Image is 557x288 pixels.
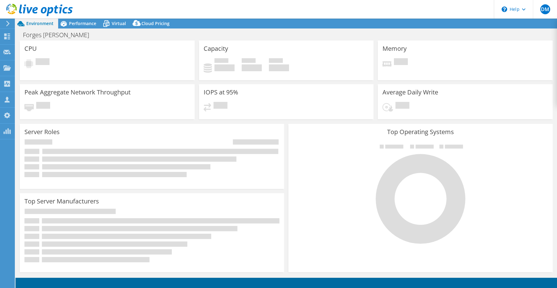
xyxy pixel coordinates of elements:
span: DM [540,4,550,14]
span: Pending [214,102,227,110]
h3: Peak Aggregate Network Throughput [24,89,131,96]
h4: 0 GiB [269,64,289,71]
span: Pending [395,102,409,110]
h4: 0 GiB [214,64,235,71]
h3: Average Daily Write [382,89,438,96]
span: Performance [69,20,96,26]
span: Total [269,58,283,64]
h1: Forges [PERSON_NAME] [20,32,99,38]
h3: Top Server Manufacturers [24,198,99,205]
span: Used [214,58,228,64]
h4: 0 GiB [242,64,262,71]
h3: Memory [382,45,407,52]
span: Pending [36,58,50,67]
h3: Server Roles [24,129,60,135]
h3: CPU [24,45,37,52]
svg: \n [502,7,507,12]
span: Cloud Pricing [141,20,170,26]
span: Pending [36,102,50,110]
span: Environment [26,20,54,26]
span: Free [242,58,256,64]
span: Pending [394,58,408,67]
span: Virtual [112,20,126,26]
h3: IOPS at 95% [204,89,238,96]
h3: Top Operating Systems [293,129,548,135]
h3: Capacity [204,45,228,52]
